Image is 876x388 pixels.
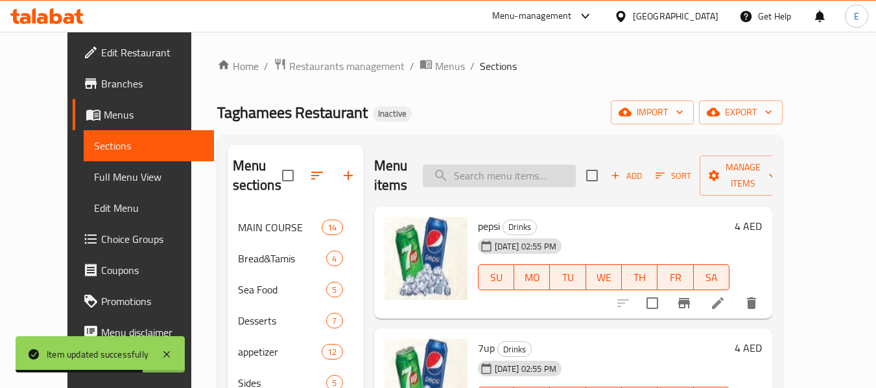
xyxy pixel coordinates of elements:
button: TU [550,264,586,290]
a: Choice Groups [73,223,214,255]
h2: Menu sections [233,156,282,195]
span: 7 [327,315,342,327]
span: MO [519,268,545,287]
span: TU [555,268,580,287]
a: Full Menu View [84,161,214,192]
span: Select section [578,162,606,189]
span: Bread&Tamis [238,251,327,266]
div: items [326,251,342,266]
span: Taghamees Restaurant [217,98,368,127]
div: Sea Food5 [228,274,364,305]
span: Restaurants management [289,58,405,74]
h2: Menu items [374,156,408,195]
span: Manage items [710,159,776,192]
button: Add [606,166,647,186]
div: items [326,313,342,328]
span: [DATE] 02:55 PM [490,363,562,375]
span: [DATE] 02:55 PM [490,240,562,253]
span: Sort sections [302,160,333,191]
button: Sort [652,166,694,186]
div: Desserts7 [228,305,364,336]
span: Drinks [498,342,531,357]
button: delete [736,288,767,319]
div: appetizer12 [228,336,364,367]
input: search [423,165,576,187]
h6: 4 AED [735,339,762,357]
span: WE [591,268,617,287]
a: Edit Restaurant [73,37,214,68]
span: Select all sections [274,162,302,189]
div: Item updated successfully [47,347,148,361]
span: Sections [480,58,517,74]
button: Add section [333,160,364,191]
button: WE [586,264,622,290]
span: Branches [101,76,204,91]
span: 7up [478,338,495,358]
button: SU [478,264,514,290]
span: 5 [327,284,342,296]
span: Full Menu View [94,169,204,185]
span: Inactive [373,108,412,119]
button: SA [694,264,729,290]
span: Menus [104,107,204,122]
div: MAIN COURSE14 [228,212,364,243]
li: / [410,58,414,74]
span: 12 [322,346,342,358]
span: Add [609,168,644,183]
span: Add item [606,166,647,186]
span: Promotions [101,293,204,309]
div: Inactive [373,106,412,122]
nav: breadcrumb [217,58,783,74]
button: import [611,100,694,124]
a: Edit Menu [84,192,214,223]
div: Drinks [503,220,537,235]
button: TH [622,264,657,290]
div: Bread&Tamis4 [228,243,364,274]
span: Desserts [238,313,327,328]
span: 4 [327,253,342,265]
div: items [326,282,342,297]
div: items [322,220,342,235]
span: TH [627,268,652,287]
span: Sea Food [238,282,327,297]
span: SA [699,268,724,287]
h6: 4 AED [735,217,762,235]
a: Branches [73,68,214,99]
span: Edit Restaurant [101,45,204,60]
a: Home [217,58,259,74]
div: [GEOGRAPHIC_DATA] [633,9,718,23]
button: export [699,100,783,124]
div: Drinks [497,341,532,357]
button: Branch-specific-item [669,288,700,319]
span: pepsi [478,216,500,236]
span: Menus [435,58,465,74]
li: / [264,58,268,74]
span: E [854,9,859,23]
span: FR [663,268,688,287]
li: / [470,58,475,74]
span: Coupons [101,262,204,278]
span: export [709,104,772,120]
span: Sections [94,138,204,154]
span: Choice Groups [101,231,204,247]
span: Edit Menu [94,200,204,216]
div: Menu-management [492,8,572,24]
a: Promotions [73,286,214,317]
span: import [621,104,683,120]
img: pepsi [385,217,468,300]
span: Select to update [639,290,666,317]
span: MAIN COURSE [238,220,322,235]
span: Sort items [647,166,700,186]
span: appetizer [238,344,322,359]
div: items [322,344,342,359]
span: Menu disclaimer [101,325,204,340]
a: Menus [73,99,214,130]
span: Sort [656,168,691,183]
span: SU [484,268,509,287]
button: FR [657,264,693,290]
a: Menu disclaimer [73,317,214,348]
a: Coupons [73,255,214,286]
